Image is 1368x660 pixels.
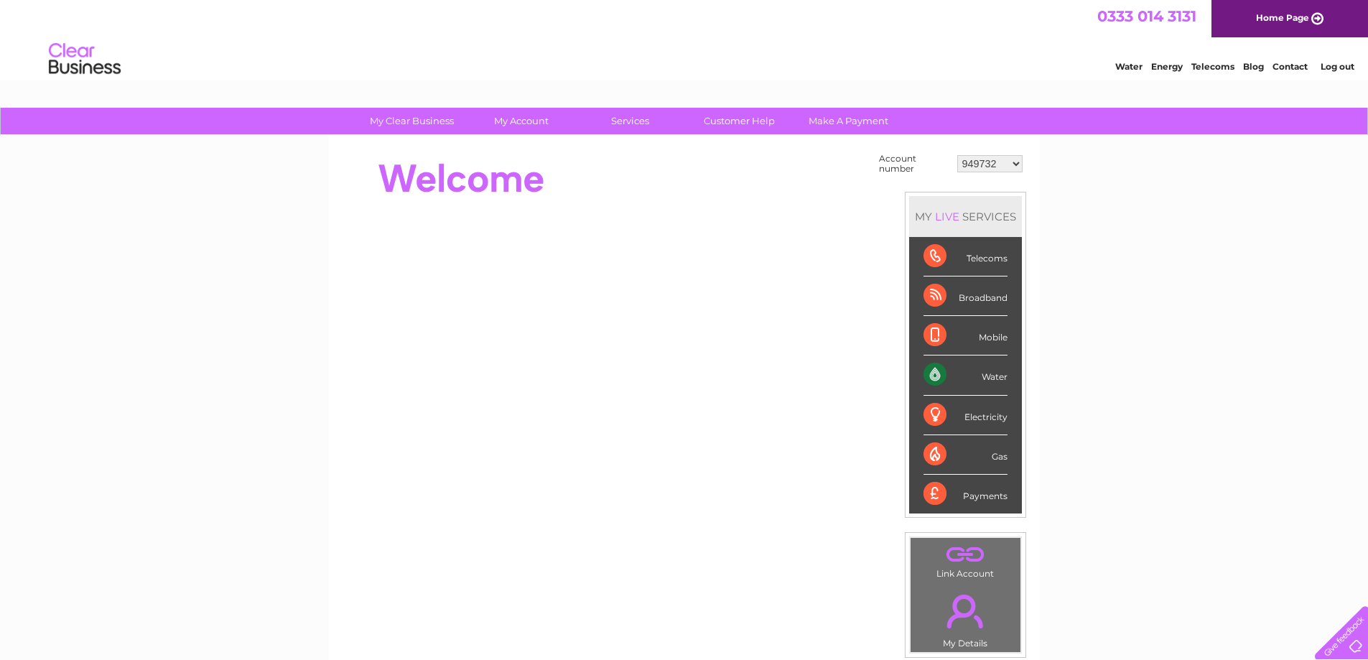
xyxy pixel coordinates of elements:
[923,237,1008,276] div: Telecoms
[48,37,121,81] img: logo.png
[923,396,1008,435] div: Electricity
[875,150,954,177] td: Account number
[1191,61,1234,72] a: Telecoms
[923,435,1008,475] div: Gas
[914,542,1017,567] a: .
[1243,61,1264,72] a: Blog
[462,108,580,134] a: My Account
[1097,7,1196,25] a: 0333 014 3131
[923,355,1008,395] div: Water
[923,316,1008,355] div: Mobile
[1115,61,1143,72] a: Water
[914,586,1017,636] a: .
[345,8,1024,70] div: Clear Business is a trading name of Verastar Limited (registered in [GEOGRAPHIC_DATA] No. 3667643...
[932,210,962,223] div: LIVE
[353,108,471,134] a: My Clear Business
[923,276,1008,316] div: Broadband
[1272,61,1308,72] a: Contact
[1151,61,1183,72] a: Energy
[680,108,799,134] a: Customer Help
[1321,61,1354,72] a: Log out
[789,108,908,134] a: Make A Payment
[910,582,1021,653] td: My Details
[923,475,1008,513] div: Payments
[571,108,689,134] a: Services
[910,537,1021,582] td: Link Account
[909,196,1022,237] div: MY SERVICES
